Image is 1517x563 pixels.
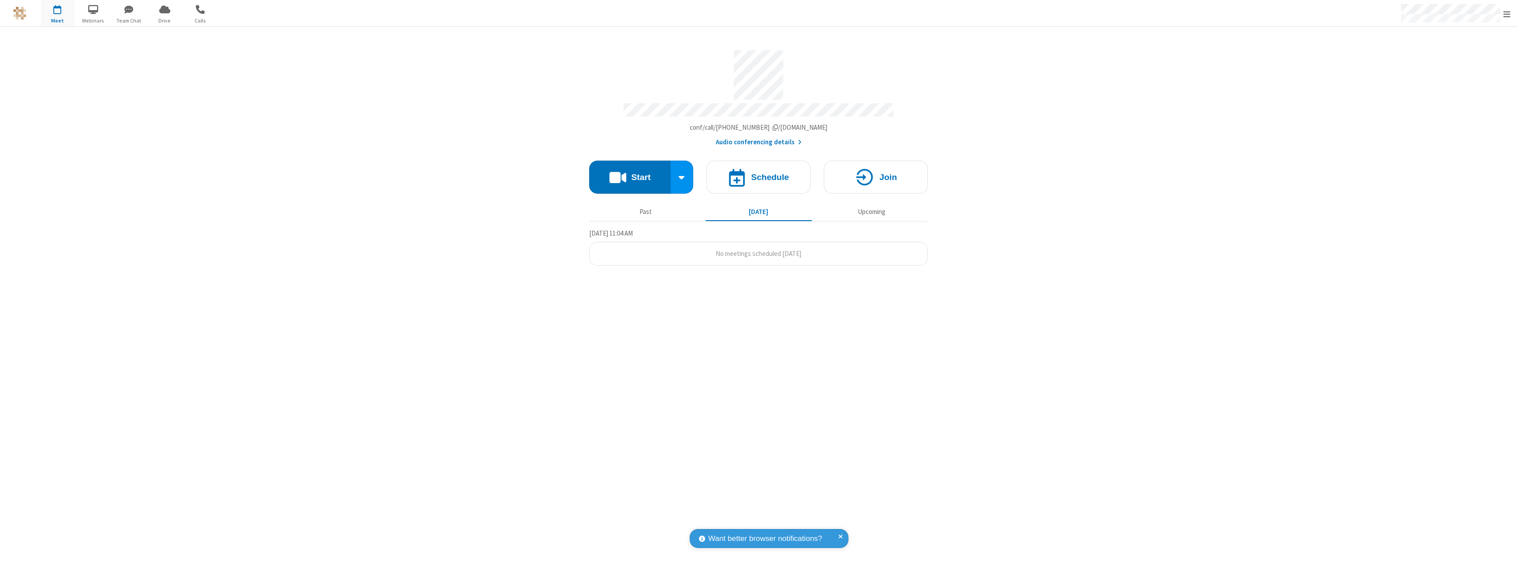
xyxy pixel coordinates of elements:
iframe: Chat [1495,540,1510,557]
h4: Join [879,173,897,181]
button: Audio conferencing details [716,137,802,147]
span: Team Chat [112,17,146,25]
span: Want better browser notifications? [708,533,822,544]
section: Account details [589,44,928,147]
div: Start conference options [671,161,694,194]
button: Upcoming [818,203,925,220]
button: Start [589,161,671,194]
button: [DATE] [706,203,812,220]
button: Schedule [706,161,811,194]
span: Calls [184,17,217,25]
span: [DATE] 11:04 AM [589,229,633,237]
span: No meetings scheduled [DATE] [716,249,801,258]
img: QA Selenium DO NOT DELETE OR CHANGE [13,7,26,20]
button: Past [593,203,699,220]
span: Drive [148,17,181,25]
h4: Start [631,173,650,181]
span: Copy my meeting room link [690,123,828,131]
h4: Schedule [751,173,789,181]
span: Meet [41,17,74,25]
button: Copy my meeting room linkCopy my meeting room link [690,123,828,133]
section: Today's Meetings [589,228,928,266]
span: Webinars [77,17,110,25]
button: Join [824,161,928,194]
